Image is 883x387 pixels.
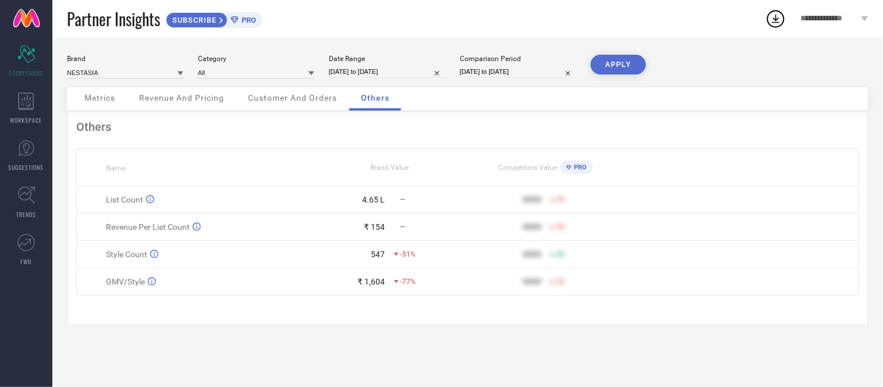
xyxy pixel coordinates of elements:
span: Others [361,93,389,102]
span: Customer And Orders [248,93,337,102]
span: SUBSCRIBE [166,16,219,24]
span: PRO [572,164,587,171]
div: Open download list [765,8,786,29]
div: Date Range [329,55,445,63]
a: SUBSCRIBEPRO [166,9,262,28]
div: 4.65 L [363,195,385,204]
span: List Count [106,195,143,204]
span: 50 [556,250,565,258]
span: Name [106,164,125,172]
div: 9999 [523,277,541,286]
span: 50 [556,223,565,231]
input: Select comparison period [460,66,576,78]
button: APPLY [591,55,646,74]
div: 9999 [523,250,541,259]
span: Brand Value [370,164,409,172]
span: 50 [556,278,565,286]
span: -77% [400,278,416,286]
span: Metrics [84,93,115,102]
span: 50 [556,196,565,204]
span: Partner Insights [67,7,160,31]
span: Style Count [106,250,147,259]
span: WORKSPACE [10,116,42,125]
input: Select date range [329,66,445,78]
div: ₹ 154 [364,222,385,232]
span: — [400,223,406,231]
div: 9999 [523,195,541,204]
span: SCORECARDS [9,69,44,77]
div: Category [198,55,314,63]
span: FWD [21,257,32,266]
span: TRENDS [16,210,36,219]
span: Revenue And Pricing [139,93,224,102]
div: ₹ 1,604 [358,277,385,286]
span: SUGGESTIONS [9,163,44,172]
div: Others [76,120,859,134]
span: Competitors Value [499,164,558,172]
span: PRO [239,16,256,24]
span: Revenue Per List Count [106,222,190,232]
div: 9999 [523,222,541,232]
span: -51% [400,250,416,258]
span: GMV/Style [106,277,145,286]
div: Comparison Period [460,55,576,63]
span: — [400,196,406,204]
div: 547 [371,250,385,259]
div: Brand [67,55,183,63]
